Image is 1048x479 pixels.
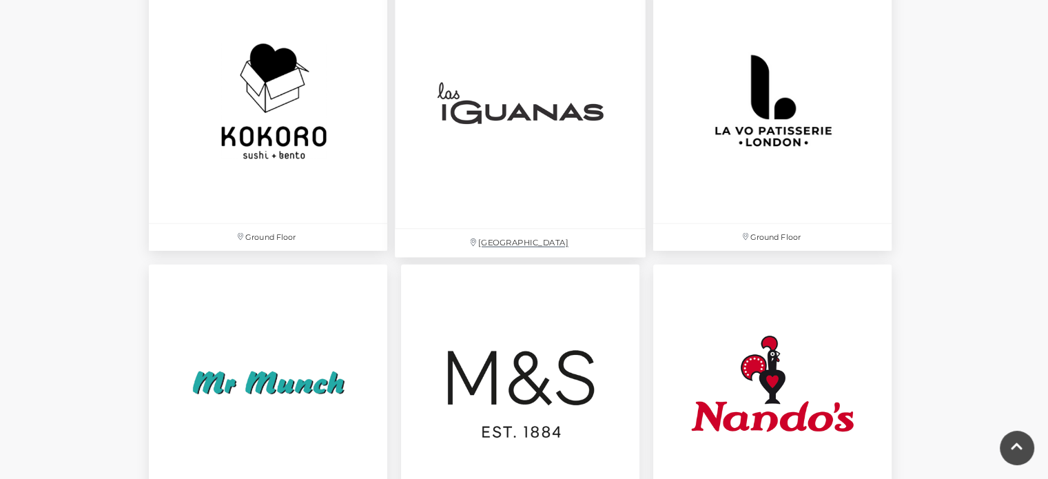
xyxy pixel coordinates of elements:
[395,230,646,258] p: [GEOGRAPHIC_DATA]
[653,224,892,251] p: Ground Floor
[149,224,387,251] p: Ground Floor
